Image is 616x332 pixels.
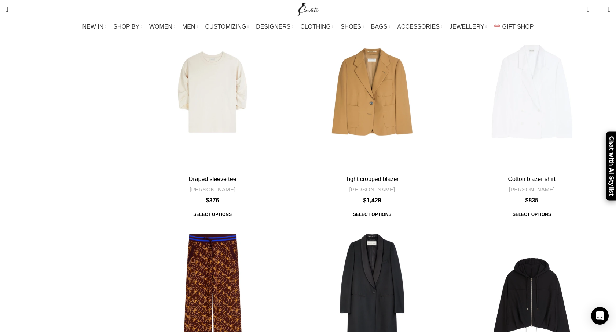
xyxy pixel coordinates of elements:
span: BAGS [371,23,387,30]
a: Cotton blazer shirt [453,14,610,172]
a: CLOTHING [300,19,333,34]
span: GIFT SHOP [502,23,534,30]
span: DESIGNERS [256,23,290,30]
span: $ [525,197,529,203]
bdi: 376 [206,197,219,203]
a: [PERSON_NAME] [509,185,555,193]
a: MEN [182,19,198,34]
span: $ [206,197,209,203]
a: BAGS [371,19,390,34]
a: Select options for “Tight cropped blazer” [348,208,397,221]
a: DESIGNERS [256,19,293,34]
a: Select options for “Cotton blazer shirt” [507,208,556,221]
a: SHOP BY [113,19,142,34]
a: Draped sleeve tee [134,14,291,172]
span: JEWELLERY [450,23,484,30]
a: SHOES [341,19,364,34]
a: Select options for “Draped sleeve tee” [188,208,237,221]
a: NEW IN [82,19,106,34]
a: ACCESSORIES [397,19,442,34]
a: Draped sleeve tee [189,176,236,182]
a: 0 [583,2,593,17]
bdi: 835 [525,197,539,203]
bdi: 1,429 [363,197,381,203]
a: GIFT SHOP [494,19,534,34]
span: NEW IN [82,23,104,30]
a: WOMEN [149,19,175,34]
a: Tight cropped blazer [345,176,399,182]
div: Open Intercom Messenger [591,307,609,325]
span: Select options [188,208,237,221]
span: 0 [587,4,593,9]
span: 0 [597,7,602,13]
span: ACCESSORIES [397,23,440,30]
span: CUSTOMIZING [205,23,246,30]
a: CUSTOMIZING [205,19,249,34]
span: $ [363,197,367,203]
span: Select options [348,208,397,221]
a: Site logo [296,6,320,12]
img: GiftBag [494,24,500,29]
a: Search [2,2,12,17]
span: MEN [182,23,195,30]
a: Tight cropped blazer [293,14,451,172]
a: [PERSON_NAME] [190,185,235,193]
a: [PERSON_NAME] [349,185,395,193]
div: Main navigation [2,19,614,34]
span: SHOP BY [113,23,139,30]
span: WOMEN [149,23,172,30]
a: Cotton blazer shirt [508,176,555,182]
span: CLOTHING [300,23,331,30]
div: My Wishlist [595,2,602,17]
span: SHOES [341,23,361,30]
span: Select options [507,208,556,221]
a: JEWELLERY [450,19,487,34]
